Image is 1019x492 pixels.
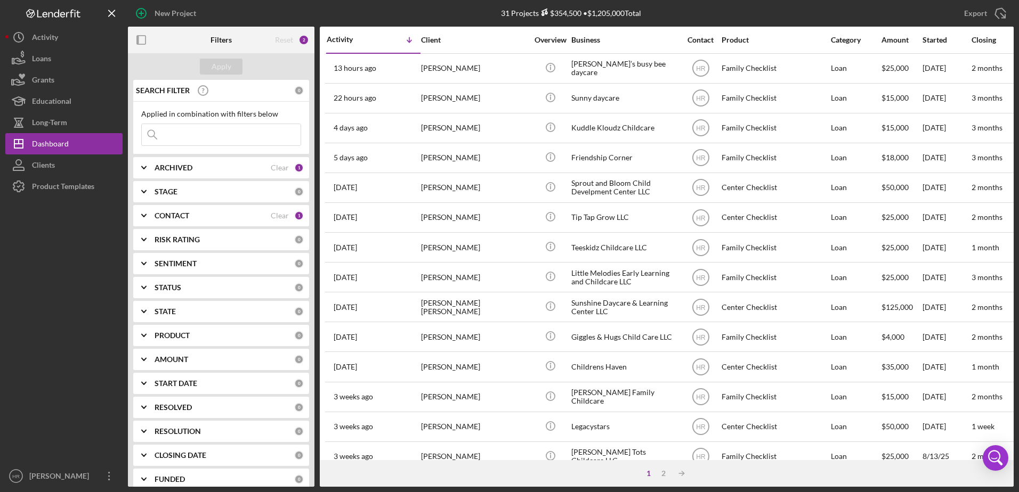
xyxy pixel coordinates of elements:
div: 0 [294,259,304,268]
span: $25,000 [881,63,909,72]
text: HR [696,244,706,251]
time: 1 month [972,362,999,371]
div: [DATE] [923,84,971,112]
div: Product [722,36,828,44]
time: 2025-08-17 23:03 [334,333,357,341]
div: Center Checklist [722,293,828,321]
div: Business [571,36,678,44]
div: Dashboard [32,133,69,157]
button: Apply [200,59,242,75]
div: Sprout and Bloom Child Develpment Center LLC [571,174,678,202]
div: [DATE] [923,323,971,351]
div: 0 [294,86,304,95]
time: 2 months [972,63,1002,72]
div: [DATE] [923,144,971,172]
b: STATUS [155,283,181,292]
div: 1 [641,469,656,478]
button: Clients [5,154,123,176]
time: 2025-08-14 21:25 [334,392,373,401]
text: HR [696,364,706,371]
button: Educational [5,91,123,112]
text: HR [696,184,706,192]
div: Loan [831,114,880,142]
div: Started [923,36,971,44]
div: Client [421,36,528,44]
time: 2025-09-02 15:40 [334,94,376,102]
div: [PERSON_NAME] [421,54,528,83]
div: Clear [271,163,289,172]
div: 8/13/25 [923,442,971,471]
div: [PERSON_NAME] [421,84,528,112]
div: [PERSON_NAME] [421,352,528,381]
div: Reset [275,36,293,44]
div: Center Checklist [722,352,828,381]
span: $15,000 [881,93,909,102]
div: [DATE] [923,263,971,291]
div: [PERSON_NAME] [421,442,528,471]
div: Loans [32,48,51,72]
div: Loan [831,174,880,202]
div: Loan [831,144,880,172]
div: Contact [681,36,721,44]
div: [PERSON_NAME] [27,465,96,489]
div: [PERSON_NAME] [421,263,528,291]
div: [PERSON_NAME] [421,383,528,411]
b: CONTACT [155,211,189,220]
div: Loan [831,203,880,232]
div: Clients [32,154,55,178]
a: Activity [5,27,123,48]
text: HR [696,393,706,401]
time: 2025-08-21 21:19 [334,273,357,282]
div: [DATE] [923,352,971,381]
div: Activity [32,27,58,51]
div: [PERSON_NAME]’s busy bee daycare [571,54,678,83]
div: Loan [831,352,880,381]
time: 2025-08-25 19:24 [334,243,357,252]
button: Product Templates [5,176,123,197]
time: 2 months [972,302,1002,311]
div: 0 [294,355,304,364]
div: Loan [831,413,880,441]
span: $15,000 [881,123,909,132]
b: CLOSING DATE [155,451,206,460]
div: 31 Projects • $1,205,000 Total [501,9,641,18]
div: [DATE] [923,413,971,441]
b: STAGE [155,187,177,196]
time: 3 months [972,123,1002,132]
time: 2 months [972,452,1002,461]
button: New Project [128,3,207,24]
div: New Project [155,3,196,24]
div: Family Checklist [722,263,828,291]
div: Family Checklist [722,54,828,83]
div: Clear [271,211,289,220]
time: 2025-08-26 18:13 [334,213,357,222]
div: 0 [294,474,304,484]
div: Apply [212,59,231,75]
div: Center Checklist [722,203,828,232]
div: [DATE] [923,114,971,142]
span: $25,000 [881,452,909,461]
div: Childrens Haven [571,352,678,381]
span: $35,000 [881,362,909,371]
a: Grants [5,69,123,91]
div: Center Checklist [722,413,828,441]
b: RESOLUTION [155,427,201,436]
div: Legacystars [571,413,678,441]
span: $50,000 [881,183,909,192]
time: 2025-08-29 15:38 [334,124,368,132]
time: 2025-08-14 05:41 [334,422,373,431]
div: Family Checklist [722,383,828,411]
time: 2025-08-26 20:37 [334,183,357,192]
text: HR [696,304,706,311]
div: Export [964,3,987,24]
span: $25,000 [881,243,909,252]
div: [PERSON_NAME] [421,413,528,441]
div: Overview [530,36,570,44]
div: 1 [294,163,304,173]
time: 2 months [972,212,1002,222]
div: Long-Term [32,112,67,136]
div: Educational [32,91,71,114]
text: HR [696,453,706,461]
